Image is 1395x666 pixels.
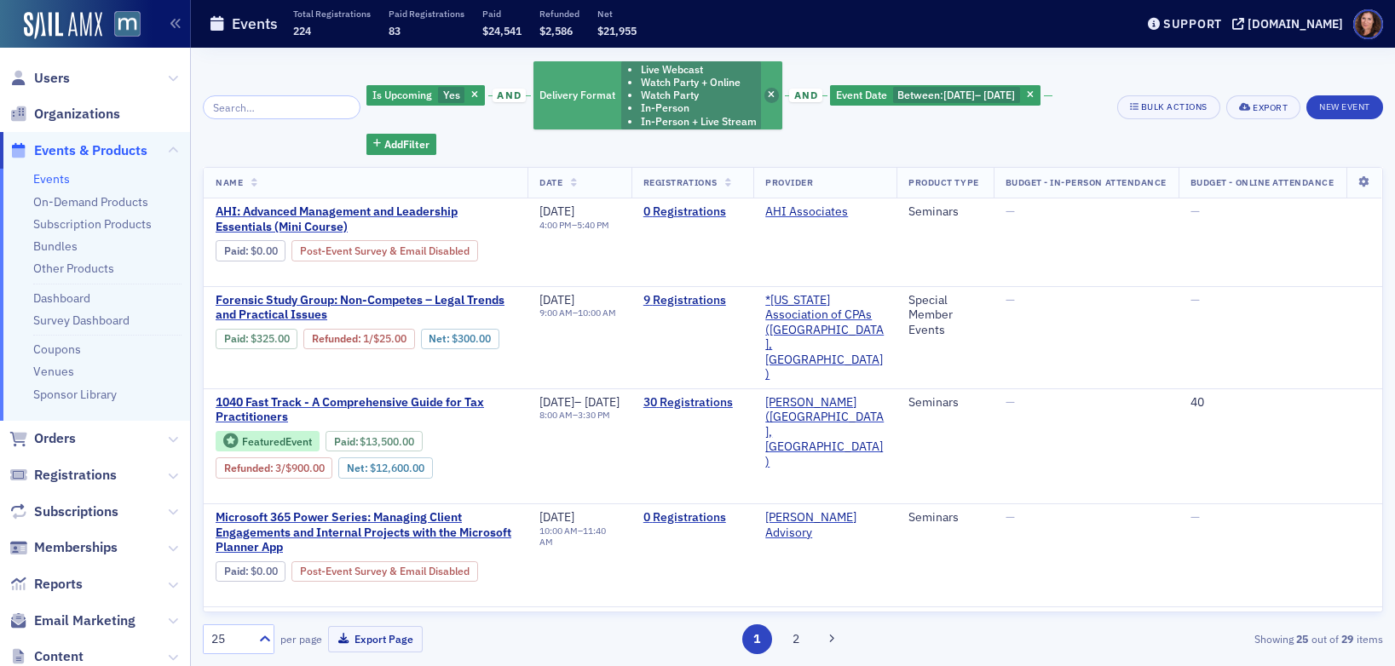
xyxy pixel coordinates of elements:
span: Date [539,176,562,188]
a: [PERSON_NAME] ([GEOGRAPHIC_DATA], [GEOGRAPHIC_DATA]) [765,395,885,470]
span: $325.00 [251,332,290,345]
span: Add Filter [384,136,429,152]
a: View Homepage [102,11,141,40]
input: Search… [203,95,360,119]
div: 25 [211,630,249,648]
a: Content [9,647,84,666]
div: – [539,307,616,319]
a: Sponsor Library [33,387,117,402]
p: Net [597,8,637,20]
a: Paid [224,565,245,577]
img: SailAMX [114,11,141,37]
div: 40 [1190,395,1370,411]
button: AddFilter [366,134,436,155]
p: Paid [482,8,522,20]
div: – [539,220,609,231]
p: Refunded [539,8,579,20]
a: Forensic Study Group: Non-Competes – Legal Trends and Practical Issues [216,293,516,323]
div: Support [1163,16,1222,32]
span: [DATE] [983,88,1015,101]
div: Net: $30000 [421,329,499,349]
span: — [1190,204,1200,219]
a: [PERSON_NAME] Advisory [765,510,885,540]
span: [DATE] [539,509,574,525]
span: Reports [34,575,83,594]
div: Export [1253,103,1288,112]
span: and [789,89,822,102]
div: Bulk Actions [1141,102,1208,112]
span: Users [34,69,70,88]
a: Coupons [33,342,81,357]
span: [DATE] [539,394,574,410]
span: 83 [389,24,401,37]
button: [DOMAIN_NAME] [1232,18,1349,30]
a: Orders [9,429,76,448]
span: $2,586 [539,24,573,37]
span: Organizations [34,105,120,123]
a: Email Marketing [9,611,135,630]
span: $21,955 [597,24,637,37]
button: and [488,89,531,102]
span: [DATE] [539,292,574,307]
span: $12,600.00 [370,462,424,474]
div: Seminars [908,204,981,220]
a: 30 Registrations [643,395,741,411]
div: Paid: 0 - $0 [216,561,285,582]
div: Paid: 10 - $32500 [216,329,297,349]
span: Net : [429,332,452,345]
span: 224 [293,24,311,37]
button: New Event [1306,95,1383,119]
div: Yes [366,85,485,106]
a: 0 Registrations [643,510,741,525]
span: : [224,565,251,577]
a: Memberships [9,538,118,557]
time: 9:00 AM [539,307,573,319]
a: New Event [1306,98,1383,113]
span: Is Upcoming [372,88,432,101]
span: — [1190,509,1200,525]
button: and [785,89,827,102]
a: Paid [334,435,355,448]
span: Budget - Online Attendance [1190,176,1334,188]
a: Refunded [312,332,358,345]
div: Showing out of items [1001,631,1383,646]
div: Post-Event Survey [291,240,478,261]
div: Featured Event [216,431,320,452]
span: $0.00 [251,244,278,257]
a: 0 Registrations [643,204,741,220]
span: Registrations [643,176,718,188]
span: Budget - In-Person Attendance [1006,176,1167,188]
span: 1040 Fast Track - A Comprehensive Guide for Tax Practitioners [216,395,516,425]
button: 2 [781,624,810,654]
li: Watch Party [641,89,757,101]
a: Subscription Products [33,216,152,232]
time: 11:40 AM [539,525,606,548]
a: Events & Products [9,141,147,160]
span: *Maryland Association of CPAs (Timonium, MD) [765,293,885,382]
span: Subscriptions [34,502,118,521]
button: Bulk Actions [1117,95,1220,119]
span: $900.00 [285,462,325,474]
span: — [1006,509,1015,525]
span: : [334,435,360,448]
a: Survey Dashboard [33,313,130,328]
span: and [493,89,526,102]
time: 10:00 AM [578,307,616,319]
div: Featured Event [242,437,312,446]
a: Microsoft 365 Power Series: Managing Client Engagements and Internal Projects with the Microsoft ... [216,510,516,555]
span: : [224,244,251,257]
div: – [539,410,620,421]
button: Export [1226,95,1300,119]
h1: Events [232,14,278,34]
span: : [224,462,275,474]
span: — [1006,292,1015,307]
span: Higgins Advisory [765,510,885,540]
button: 1 [742,624,772,654]
span: — [1190,292,1200,307]
a: Refunded [224,462,270,474]
div: Paid: 0 - $0 [216,240,285,261]
button: Export Page [328,626,423,652]
span: : [224,332,251,345]
span: Yes [443,88,460,101]
a: Reports [9,575,83,594]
